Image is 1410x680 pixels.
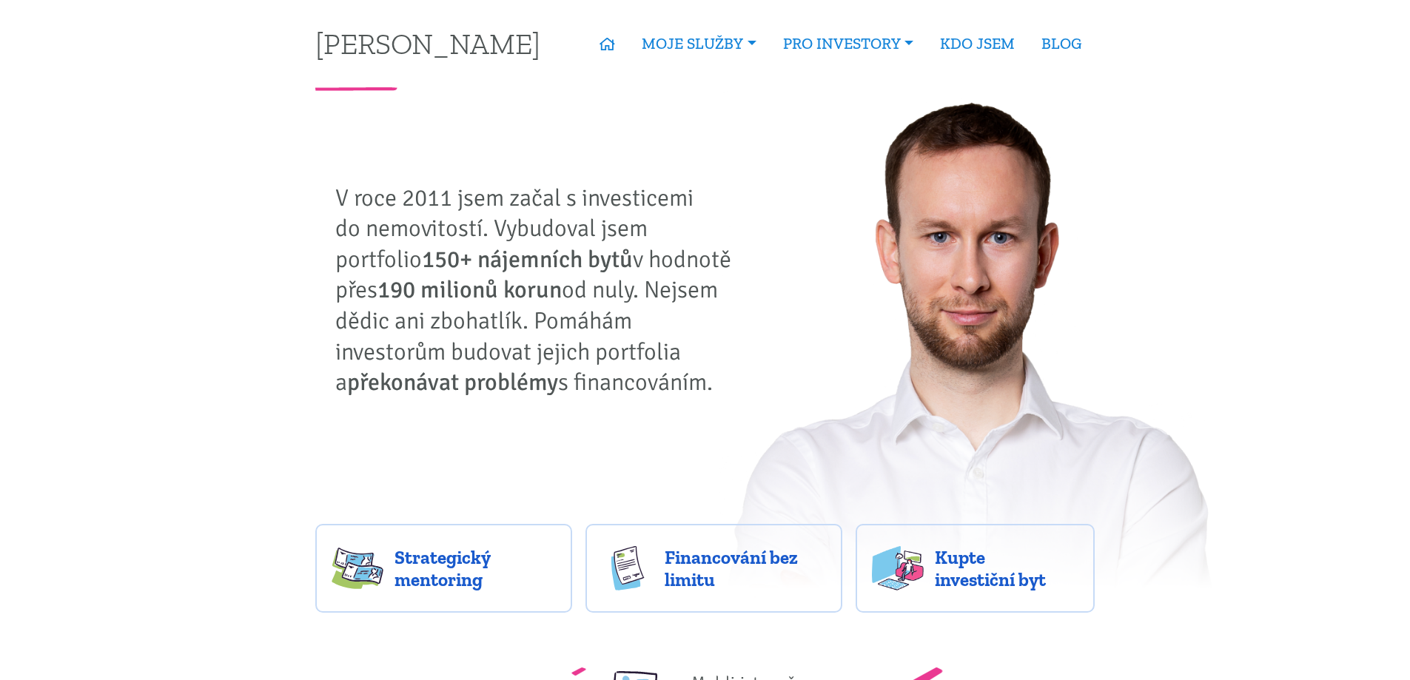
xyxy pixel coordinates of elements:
img: strategy [332,546,383,590]
img: flats [872,546,924,590]
img: finance [602,546,654,590]
strong: 150+ nájemních bytů [422,245,633,274]
span: Strategický mentoring [395,546,556,590]
strong: překonávat problémy [347,368,558,397]
a: BLOG [1028,27,1095,61]
a: PRO INVESTORY [770,27,927,61]
a: KDO JSEM [927,27,1028,61]
span: Kupte investiční byt [935,546,1078,590]
p: V roce 2011 jsem začal s investicemi do nemovitostí. Vybudoval jsem portfolio v hodnotě přes od n... [335,183,742,398]
a: [PERSON_NAME] [315,29,540,58]
a: Kupte investiční byt [856,524,1095,613]
strong: 190 milionů korun [377,275,562,304]
a: Financování bez limitu [585,524,842,613]
a: Strategický mentoring [315,524,572,613]
span: Financování bez limitu [665,546,826,590]
a: MOJE SLUŽBY [628,27,769,61]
